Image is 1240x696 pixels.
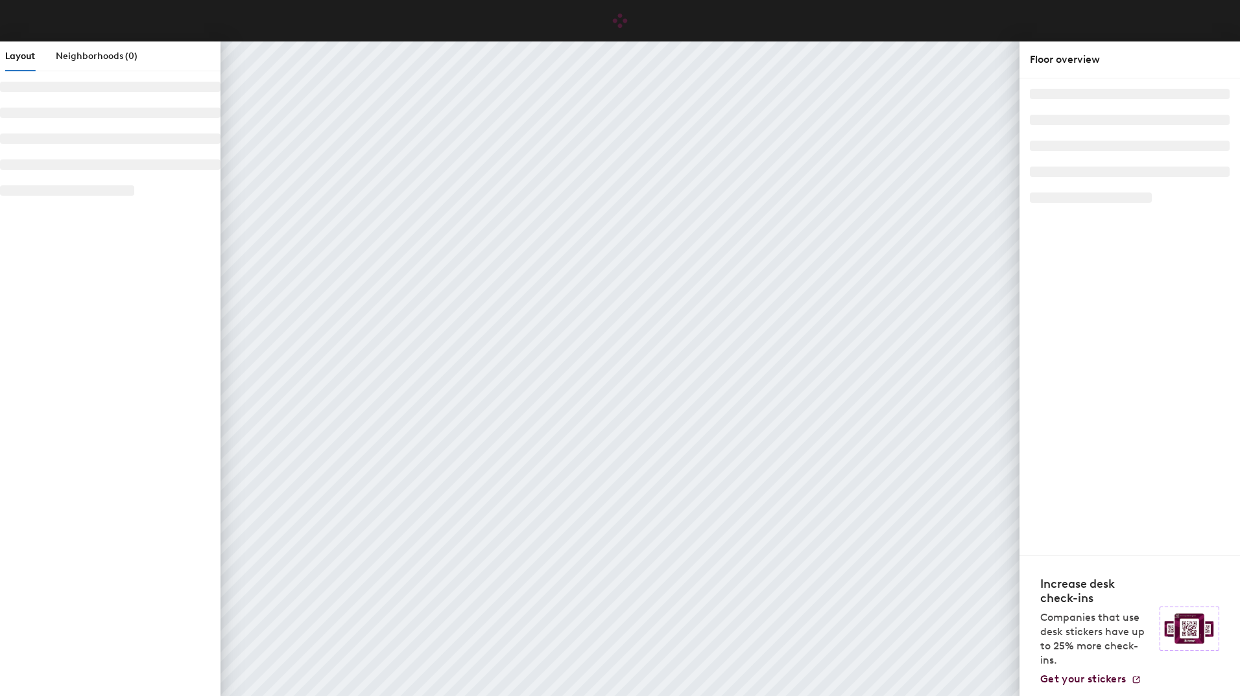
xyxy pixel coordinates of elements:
p: Companies that use desk stickers have up to 25% more check-ins. [1040,610,1152,667]
img: Sticker logo [1160,607,1219,651]
span: Neighborhoods (0) [56,51,137,62]
a: Get your stickers [1040,673,1141,686]
span: Layout [5,51,35,62]
h4: Increase desk check-ins [1040,577,1152,605]
div: Floor overview [1030,52,1230,67]
span: Get your stickers [1040,673,1126,685]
